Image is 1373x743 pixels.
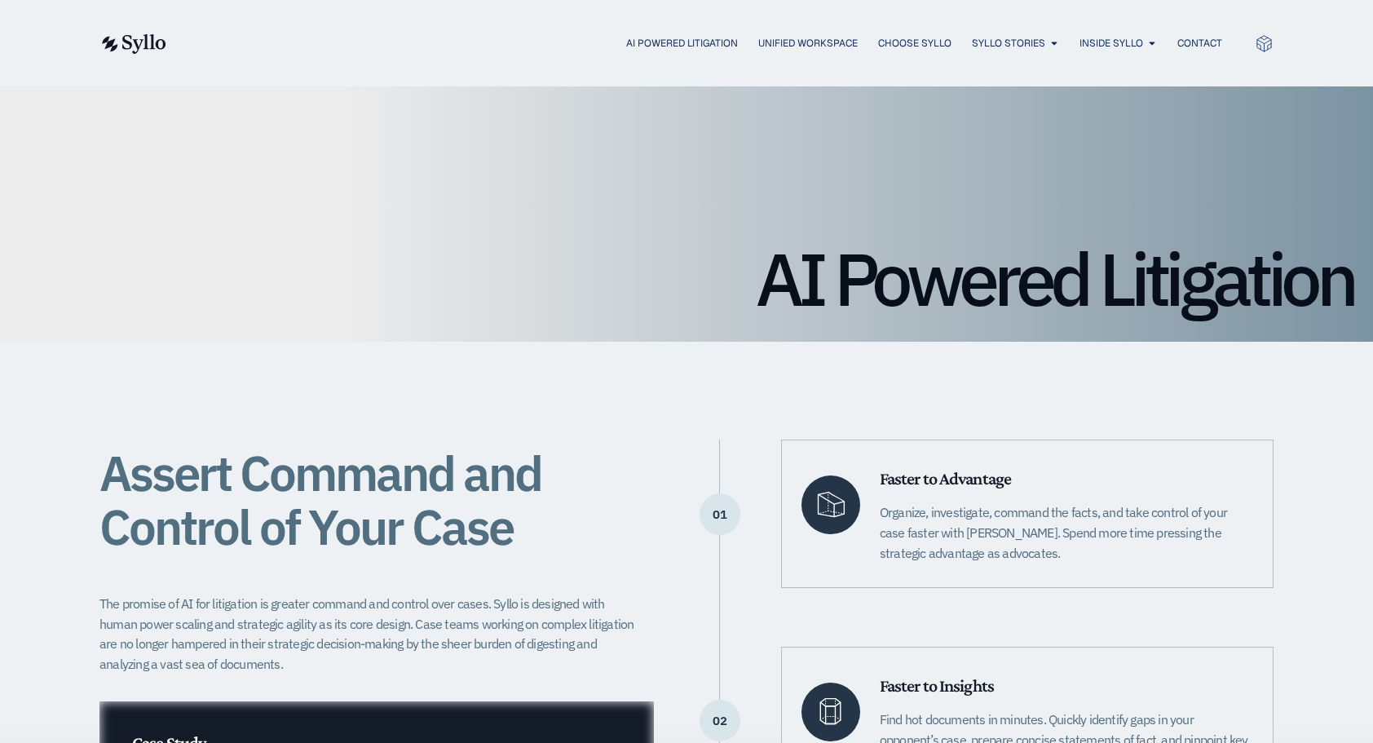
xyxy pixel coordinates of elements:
[1079,36,1143,51] a: Inside Syllo
[99,440,541,559] span: Assert Command and Control of Your Case
[99,34,166,54] img: syllo
[199,36,1222,51] div: Menu Toggle
[880,502,1253,563] p: Organize, investigate, command the facts, and take control of your case faster with [PERSON_NAME]...
[199,36,1222,51] nav: Menu
[99,594,644,674] p: The promise of AI for litigation is greater command and control over cases. Syllo is designed wit...
[880,468,1011,489] span: Faster to Advantage
[626,36,738,51] a: AI Powered Litigation
[878,36,951,51] a: Choose Syllo
[700,514,740,515] p: 01
[20,242,1353,316] h1: AI Powered Litigation
[880,675,994,696] span: Faster to Insights
[700,720,740,722] p: 02
[1177,36,1222,51] a: Contact
[758,36,858,51] a: Unified Workspace
[972,36,1045,51] a: Syllo Stories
